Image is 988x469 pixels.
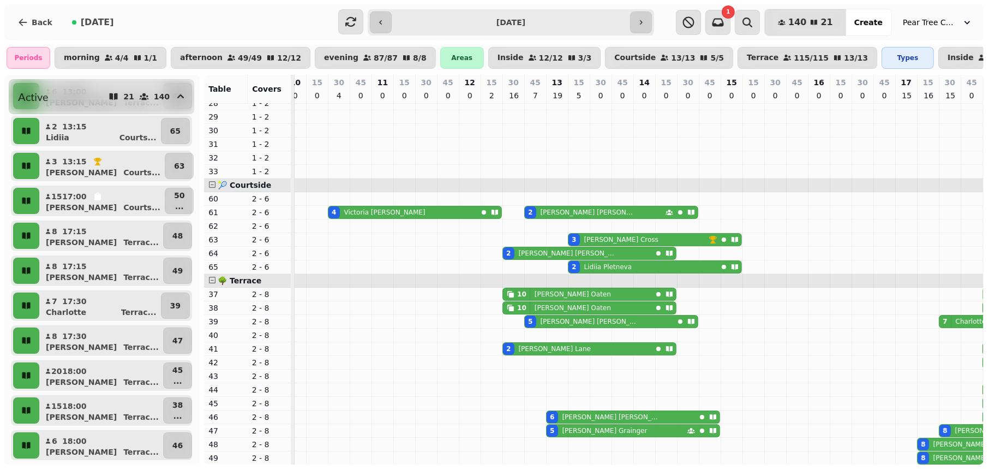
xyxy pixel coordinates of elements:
p: 40 [208,330,243,341]
p: 39 [170,300,181,311]
p: 47 [172,335,183,346]
button: 817:15[PERSON_NAME]Terrac... [41,223,161,249]
p: 65 [208,262,243,272]
p: ... [172,376,183,387]
p: ... [172,411,183,421]
p: 8 [51,261,58,272]
div: 3 [572,235,576,244]
p: 7 [51,296,58,307]
p: [PERSON_NAME] [46,167,117,178]
p: 45 [530,77,540,88]
p: 63 [208,234,243,245]
p: 65 [170,126,181,136]
button: 49 [163,258,192,284]
p: Terrac ... [123,237,159,248]
span: Create [854,19,883,26]
p: 6 [51,436,58,447]
p: 30 [857,77,867,88]
p: 1 - 2 [252,166,287,177]
p: 30 [682,77,693,88]
p: 12 / 12 [277,54,301,62]
button: Active21140 [9,79,194,114]
button: 817:15[PERSON_NAME]Terrac... [41,258,161,284]
button: afternoon49/4912/12 [171,47,310,69]
p: 45 [879,77,889,88]
div: 2 [528,208,532,217]
p: 17:30 [62,331,87,342]
p: 31 [208,139,243,150]
p: 37 [208,289,243,300]
p: 45 [617,77,627,88]
p: 15 [312,77,322,88]
p: 0 [684,90,692,101]
p: Terrac ... [123,272,159,283]
p: 15 [923,77,933,88]
p: 15 [486,77,496,88]
p: 2 - 8 [252,412,287,423]
p: 17:00 [62,191,87,202]
p: 8 [51,226,58,237]
p: 29 [208,111,243,122]
p: 45 [172,365,183,376]
span: 🌳 Terrace [218,276,261,285]
p: 30 [333,77,344,88]
div: Periods [7,47,50,69]
p: 3 / 3 [578,54,592,62]
p: 60 [208,193,243,204]
div: Types [882,47,934,69]
p: [PERSON_NAME] [46,412,117,423]
p: 2 - 8 [252,343,287,354]
p: 13 / 13 [671,54,695,62]
p: [PERSON_NAME] [46,202,117,213]
button: 2018:00[PERSON_NAME]Terrac... [41,363,161,389]
p: 49 / 49 [238,54,262,62]
p: 0 [356,90,365,101]
p: 33 [208,166,243,177]
p: [PERSON_NAME] [46,377,117,388]
button: 38... [163,397,192,424]
p: 8 / 8 [413,54,427,62]
p: 12 / 12 [539,54,563,62]
p: 7 [531,90,540,101]
p: Inside [948,54,974,62]
p: 38 [208,302,243,313]
p: 32 [208,152,243,163]
p: 1 - 2 [252,111,287,122]
p: 15 [902,90,911,101]
p: 0 [880,90,889,101]
p: 13 [552,77,562,88]
p: 0 [749,90,758,101]
button: 50... [165,188,194,214]
span: 140 [788,18,806,27]
p: 45 [208,398,243,409]
p: 0 [836,90,845,101]
p: 0 [640,90,649,101]
p: 2 - 8 [252,425,287,436]
p: Courts ... [123,202,160,213]
p: 3 [51,156,58,167]
span: [DATE] [81,18,114,27]
p: 13:15 [62,156,87,167]
p: 0 [858,90,867,101]
p: 2 - 8 [252,302,287,313]
p: 17 [901,77,911,88]
p: [PERSON_NAME] [46,237,117,248]
div: 2 [572,263,576,271]
div: Areas [440,47,484,69]
p: 2 [487,90,496,101]
p: [PERSON_NAME] [PERSON_NAME] [562,413,662,421]
p: 1 - 2 [252,125,287,136]
p: 63 [174,161,184,171]
p: 87 / 87 [374,54,398,62]
div: 2 [506,249,511,258]
p: 17:15 [62,261,87,272]
p: 1 - 2 [252,139,287,150]
button: 65 [161,118,190,144]
p: 15 [748,77,758,88]
p: 18:00 [62,366,87,377]
p: 11 [377,77,387,88]
p: 0 [313,90,321,101]
button: 717:30CharlotteTerrac... [41,293,159,319]
p: evening [324,54,358,62]
p: 0 [465,90,474,101]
